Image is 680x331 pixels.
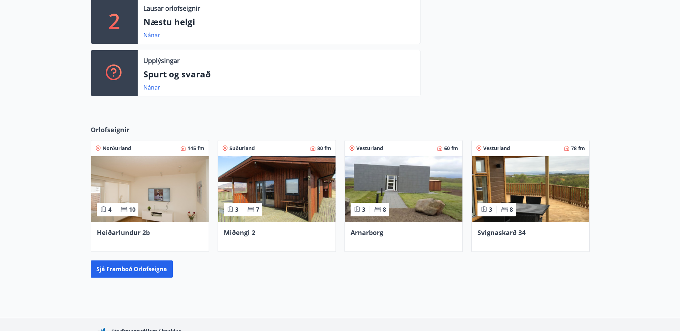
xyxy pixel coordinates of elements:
span: Vesturland [356,145,383,152]
span: 78 fm [571,145,585,152]
p: Spurt og svarað [143,68,414,80]
span: Miðengi 2 [224,228,255,237]
span: Arnarborg [351,228,383,237]
span: 8 [383,206,386,214]
span: 7 [256,206,259,214]
span: 60 fm [444,145,458,152]
span: Svignaskarð 34 [477,228,526,237]
span: 3 [235,206,238,214]
a: Nánar [143,31,160,39]
span: 80 fm [317,145,331,152]
span: 3 [362,206,365,214]
span: Norðurland [103,145,131,152]
span: 10 [129,206,135,214]
p: Lausar orlofseignir [143,4,200,13]
span: 4 [108,206,111,214]
img: Paella dish [91,156,209,222]
button: Sjá framboð orlofseigna [91,260,173,278]
p: Næstu helgi [143,16,414,28]
a: Nánar [143,83,160,91]
span: 145 fm [187,145,204,152]
img: Paella dish [472,156,589,222]
p: 2 [109,7,120,34]
span: 8 [510,206,513,214]
span: Heiðarlundur 2b [97,228,150,237]
img: Paella dish [345,156,462,222]
img: Paella dish [218,156,336,222]
span: Orlofseignir [91,125,129,134]
span: Vesturland [483,145,510,152]
span: Suðurland [229,145,255,152]
p: Upplýsingar [143,56,180,65]
span: 3 [489,206,492,214]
